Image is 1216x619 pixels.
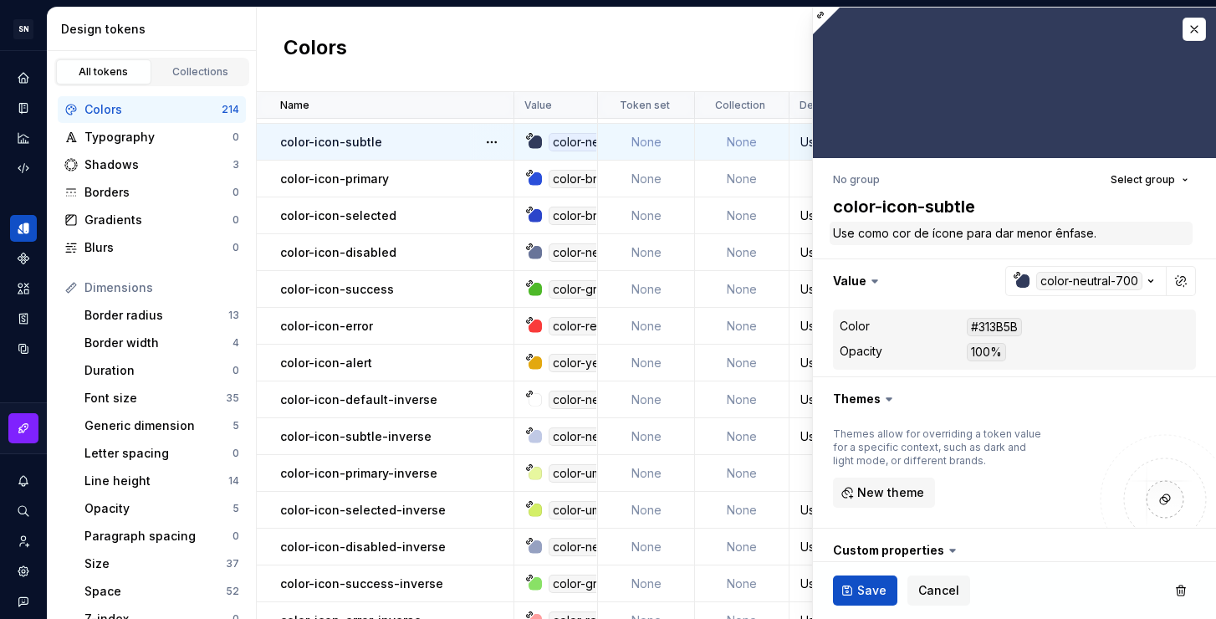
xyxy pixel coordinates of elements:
[967,343,1006,361] div: 100%
[280,539,446,555] p: color-icon-disabled-inverse
[280,244,396,261] p: color-icon-disabled
[695,124,789,161] td: None
[10,588,37,615] button: Contact support
[790,355,1095,371] div: Use como cor de ícone para indicar informações de alerta, como avisos.
[284,34,347,64] h2: Colors
[10,528,37,555] div: Invite team
[695,271,789,308] td: None
[918,582,959,599] span: Cancel
[790,576,1095,592] div: Use como cor de ícone para indicar informações positivas, como sucesso, em fundo escuro.
[549,464,646,483] div: color-umbu-200
[10,498,37,524] button: Search ⌘K
[790,539,1095,555] div: Use como cor de ícone no estado desabilitado em fundos escuros.
[598,529,695,565] td: None
[549,501,646,519] div: color-umbu-300
[549,133,655,151] div: color-neutral-700
[10,305,37,332] a: Storybook stories
[58,96,246,123] a: Colors214
[715,99,765,112] p: Collection
[598,308,695,345] td: None
[695,418,789,455] td: None
[232,213,239,227] div: 0
[78,523,246,550] a: Paragraph spacing0
[232,502,239,515] div: 5
[695,455,789,492] td: None
[598,271,695,308] td: None
[833,478,935,508] button: New theme
[78,495,246,522] a: Opacity5
[857,582,886,599] span: Save
[78,330,246,356] a: Border width4
[84,279,239,296] div: Dimensions
[78,302,246,329] a: Border radius13
[78,412,246,439] a: Generic dimension5
[598,381,695,418] td: None
[84,390,226,407] div: Font size
[62,65,146,79] div: All tokens
[10,245,37,272] a: Components
[58,151,246,178] a: Shadows3
[84,528,232,545] div: Paragraph spacing
[78,440,246,467] a: Letter spacing0
[280,318,373,335] p: color-icon-error
[232,447,239,460] div: 0
[232,529,239,543] div: 0
[84,500,232,517] div: Opacity
[280,576,443,592] p: color-icon-success-inverse
[695,234,789,271] td: None
[10,155,37,182] div: Code automation
[830,222,1193,245] textarea: Use como cor de ícone para dar menor ênfase.
[549,427,654,446] div: color-neutral-300
[232,364,239,377] div: 0
[10,275,37,302] a: Assets
[549,538,655,556] div: color-neutral-400
[222,103,239,116] div: 214
[1111,173,1175,187] span: Select group
[10,335,37,362] a: Data sources
[78,550,246,577] a: Size37
[232,130,239,144] div: 0
[84,555,226,572] div: Size
[790,391,1095,408] div: Use como cor de ícone principal em fundos escuros.
[695,381,789,418] td: None
[695,529,789,565] td: None
[10,215,37,242] div: Design tokens
[232,241,239,254] div: 0
[3,11,43,47] button: SN
[226,585,239,598] div: 52
[84,184,232,201] div: Borders
[232,419,239,432] div: 5
[695,197,789,234] td: None
[549,207,650,225] div: color-brand-700
[226,391,239,405] div: 35
[598,565,695,602] td: None
[84,212,232,228] div: Gradients
[280,355,372,371] p: color-icon-alert
[620,99,670,112] p: Token set
[280,207,396,224] p: color-icon-selected
[280,391,437,408] p: color-icon-default-inverse
[790,502,1095,519] div: Use como cor de ícone no estado selecionado em fundos escuros.
[78,578,246,605] a: Space52
[10,125,37,151] a: Analytics
[524,99,552,112] p: Value
[549,243,654,262] div: color-neutral-500
[84,101,222,118] div: Colors
[58,179,246,206] a: Borders0
[280,171,389,187] p: color-icon-primary
[10,64,37,91] a: Home
[58,124,246,151] a: Typography0
[549,575,650,593] div: color-green-300
[226,557,239,570] div: 37
[790,281,1095,298] div: Use como cor de ícone para indicar informações positivas, como sucesso.
[232,336,239,350] div: 4
[58,234,246,261] a: Blurs0
[800,99,857,112] p: Description
[695,565,789,602] td: None
[84,307,228,324] div: Border radius
[790,134,1095,151] div: Use como cor de ícone para dar menor ênfase.
[695,492,789,529] td: None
